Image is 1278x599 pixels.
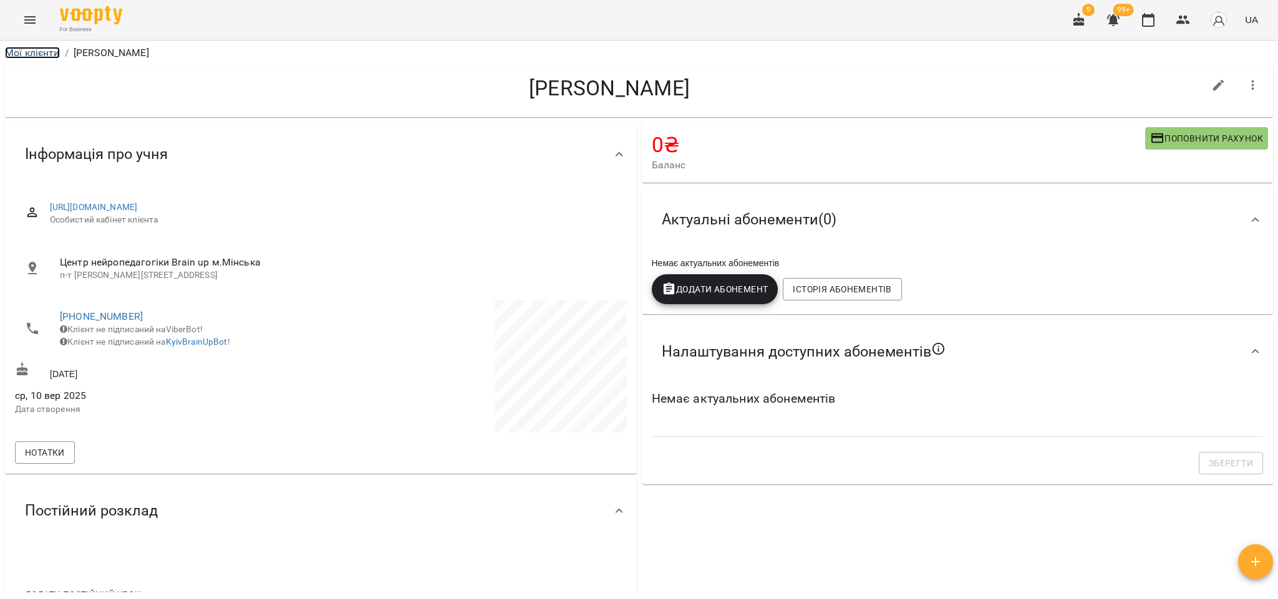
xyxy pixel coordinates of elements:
span: 9 [1082,4,1095,16]
span: Клієнт не підписаний на ! [60,337,230,347]
span: ср, 10 вер 2025 [15,388,318,403]
span: Клієнт не підписаний на ViberBot! [60,324,203,334]
button: Нотатки [15,441,75,464]
p: Дата створення [15,403,318,416]
span: Центр нейропедагогіки Brain up м.Мінська [60,255,617,270]
h6: Немає актуальних абонементів [652,389,1264,408]
p: п-т [PERSON_NAME][STREET_ADDRESS] [60,269,617,282]
h4: 0 ₴ [652,132,1145,158]
span: Особистий кабінет клієнта [50,214,617,226]
a: Мої клієнти [5,47,60,59]
span: Актуальні абонементи ( 0 ) [662,210,836,229]
span: For Business [60,26,122,34]
a: [PHONE_NUMBER] [60,310,143,322]
button: UA [1240,8,1263,31]
button: Поповнити рахунок [1145,127,1268,150]
div: Інформація про учня [5,122,637,186]
span: Постійний розклад [25,501,158,520]
svg: Якщо не обрано жодного, клієнт зможе побачити всі публічні абонементи [931,342,946,357]
span: Інформація про учня [25,145,168,164]
span: Баланс [652,158,1145,173]
a: [URL][DOMAIN_NAME] [50,202,138,212]
img: Voopty Logo [60,6,122,24]
span: Додати Абонемент [662,282,768,297]
div: Актуальні абонементи(0) [642,188,1274,252]
span: Налаштування доступних абонементів [662,342,946,362]
nav: breadcrumb [5,46,1273,60]
span: Поповнити рахунок [1150,131,1263,146]
div: Постійний розклад [5,479,637,543]
button: Додати Абонемент [652,274,778,304]
a: KyivBrainUpBot [166,337,228,347]
span: 99+ [1113,4,1134,16]
span: Історія абонементів [793,282,891,297]
button: Menu [15,5,45,35]
span: Нотатки [25,445,65,460]
div: Налаштування доступних абонементів [642,319,1274,384]
span: UA [1245,13,1258,26]
li: / [65,46,69,60]
div: [DATE] [12,360,321,383]
div: Немає актуальних абонементів [649,254,1266,272]
img: avatar_s.png [1210,11,1227,29]
p: [PERSON_NAME] [74,46,149,60]
h4: [PERSON_NAME] [15,75,1204,101]
button: Історія абонементів [783,278,901,300]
